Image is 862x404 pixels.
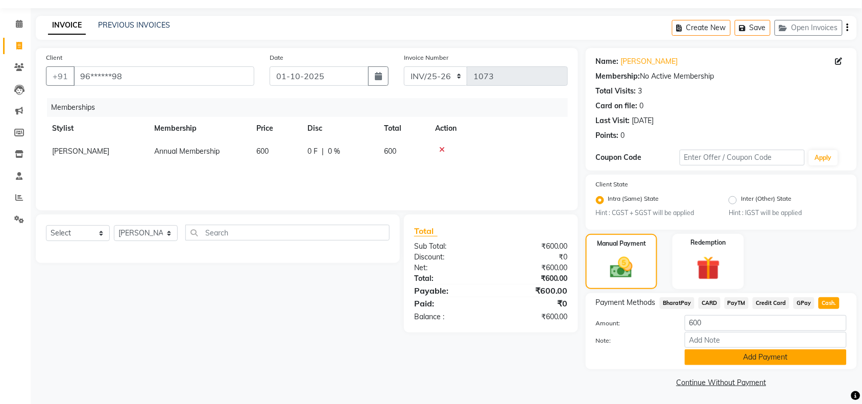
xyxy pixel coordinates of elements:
span: PayTM [725,297,749,309]
div: Card on file: [596,101,638,111]
label: Amount: [588,319,677,328]
div: [DATE] [632,115,654,126]
span: GPay [794,297,815,309]
span: Credit Card [753,297,789,309]
span: Cash. [819,297,840,309]
span: | [322,146,324,157]
a: INVOICE [48,16,86,35]
span: 600 [256,147,269,156]
input: Add Note [685,332,847,348]
div: Discount: [406,252,491,263]
span: 0 F [307,146,318,157]
span: Payment Methods [596,297,656,308]
div: Payable: [406,284,491,297]
div: ₹600.00 [491,263,576,273]
button: +91 [46,66,75,86]
div: Membership: [596,71,640,82]
div: ₹600.00 [491,312,576,322]
label: Inter (Other) State [741,194,792,206]
label: Manual Payment [597,239,646,248]
div: ₹600.00 [491,284,576,297]
div: Sub Total: [406,241,491,252]
img: _gift.svg [689,253,728,282]
label: Redemption [691,238,726,247]
a: PREVIOUS INVOICES [98,20,170,30]
input: Search [185,225,390,241]
button: Apply [809,150,838,165]
div: Last Visit: [596,115,630,126]
div: 0 [640,101,644,111]
div: ₹0 [491,252,576,263]
label: Date [270,53,283,62]
label: Intra (Same) State [608,194,659,206]
div: 3 [638,86,642,97]
div: Total Visits: [596,86,636,97]
div: Points: [596,130,619,141]
label: Note: [588,336,677,345]
th: Stylist [46,117,148,140]
button: Create New [672,20,731,36]
div: ₹0 [491,297,576,310]
button: Save [735,20,771,36]
span: BharatPay [660,297,695,309]
th: Price [250,117,301,140]
input: Enter Offer / Coupon Code [680,150,805,165]
label: Invoice Number [404,53,448,62]
input: Amount [685,315,847,331]
a: [PERSON_NAME] [621,56,678,67]
span: CARD [699,297,721,309]
span: Annual Membership [154,147,220,156]
th: Membership [148,117,250,140]
small: Hint : CGST + SGST will be applied [596,208,713,218]
div: Name: [596,56,619,67]
th: Total [378,117,429,140]
div: ₹600.00 [491,241,576,252]
span: [PERSON_NAME] [52,147,109,156]
div: Memberships [47,98,576,117]
div: No Active Membership [596,71,847,82]
span: Total [414,226,438,236]
div: Net: [406,263,491,273]
div: Balance : [406,312,491,322]
div: Coupon Code [596,152,680,163]
th: Action [429,117,568,140]
a: Continue Without Payment [588,377,855,388]
div: Total: [406,273,491,284]
button: Add Payment [685,349,847,365]
div: 0 [621,130,625,141]
label: Client [46,53,62,62]
div: Paid: [406,297,491,310]
div: ₹600.00 [491,273,576,284]
span: 0 % [328,146,340,157]
button: Open Invoices [775,20,843,36]
input: Search by Name/Mobile/Email/Code [74,66,254,86]
img: _cash.svg [603,254,640,280]
label: Client State [596,180,629,189]
th: Disc [301,117,378,140]
small: Hint : IGST will be applied [729,208,846,218]
span: 600 [384,147,396,156]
